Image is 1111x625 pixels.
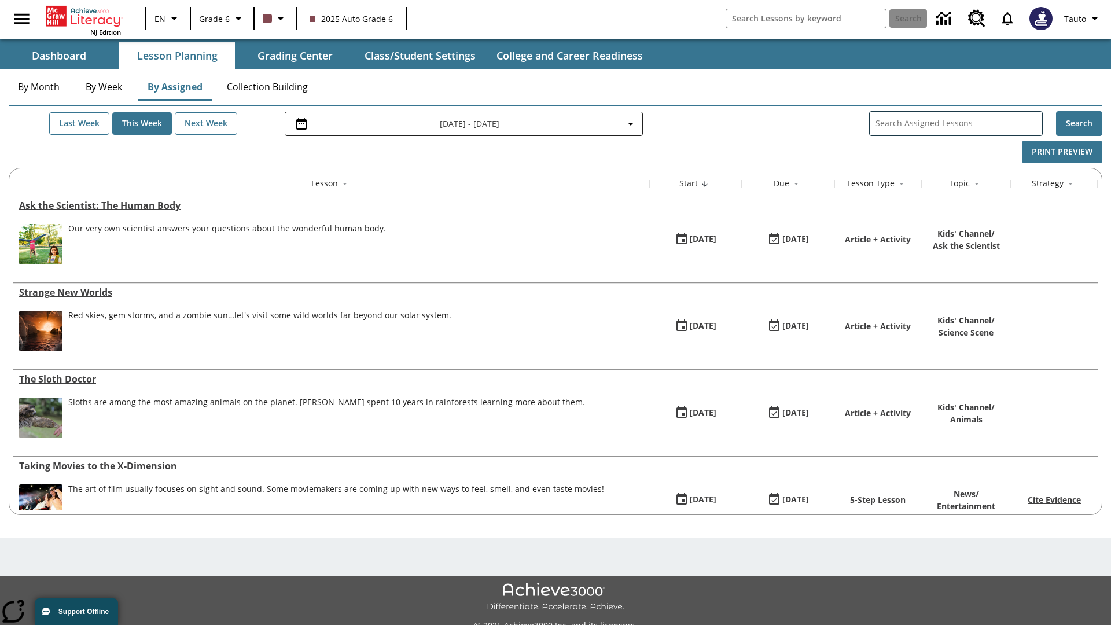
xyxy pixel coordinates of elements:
[19,199,643,212] a: Ask the Scientist: The Human Body, Lessons
[624,117,638,131] svg: Collapse Date Range Filter
[46,3,121,36] div: Home
[782,492,809,507] div: [DATE]
[1029,7,1053,30] img: Avatar
[149,8,186,29] button: Language: EN, Select a language
[68,398,585,407] div: Sloths are among the most amazing animals on the planet. [PERSON_NAME] spent 10 years in rainfore...
[68,398,585,438] div: Sloths are among the most amazing animals on the planet. Dr. Becky Cliffe spent 10 years in rainf...
[19,459,643,472] div: Taking Movies to the X-Dimension
[1060,8,1106,29] button: Profile/Settings
[68,484,604,494] p: The art of film usually focuses on sight and sound. Some moviemakers are coming up with new ways ...
[58,608,109,616] span: Support Offline
[311,178,338,189] div: Lesson
[1056,111,1102,136] button: Search
[763,315,813,337] button: 08/24/25: Last day the lesson can be accessed
[929,3,961,35] a: Data Center
[19,311,62,351] img: Artist's concept of what it would be like to stand on the surface of the exoplanet TRAPPIST-1
[961,3,992,34] a: Resource Center, Will open in new tab
[112,112,172,135] button: This Week
[690,406,716,420] div: [DATE]
[1032,178,1064,189] div: Strategy
[1064,13,1086,25] span: Tauto
[937,500,995,512] p: Entertainment
[949,178,970,189] div: Topic
[698,177,712,191] button: Sort
[782,319,809,333] div: [DATE]
[310,13,393,25] span: 2025 Auto Grade 6
[782,232,809,247] div: [DATE]
[679,178,698,189] div: Start
[1028,494,1081,505] a: Cite Evidence
[19,459,643,472] a: Taking Movies to the X-Dimension, Lessons
[19,373,643,385] div: The Sloth Doctor
[138,73,212,101] button: By Assigned
[75,73,133,101] button: By Week
[937,314,995,326] p: Kids' Channel /
[290,117,638,131] button: Select the date range menu item
[46,5,121,28] a: Home
[850,494,906,506] p: 5-Step Lesson
[19,199,643,212] div: Ask the Scientist: The Human Body
[763,489,813,511] button: 08/24/25: Last day the lesson can be accessed
[68,224,386,234] div: Our very own scientist answers your questions about the wonderful human body.
[895,177,908,191] button: Sort
[690,232,716,247] div: [DATE]
[1022,3,1060,34] button: Select a new avatar
[671,489,720,511] button: 08/18/25: First time the lesson was available
[5,2,39,36] button: Open side menu
[847,178,895,189] div: Lesson Type
[9,73,69,101] button: By Month
[154,13,165,25] span: EN
[68,484,604,525] div: The art of film usually focuses on sight and sound. Some moviemakers are coming up with new ways ...
[845,407,911,419] p: Article + Activity
[845,320,911,332] p: Article + Activity
[690,319,716,333] div: [DATE]
[19,224,62,264] img: Young girl doing a cartwheel
[175,112,237,135] button: Next Week
[763,402,813,424] button: 08/24/25: Last day the lesson can be accessed
[671,315,720,337] button: 08/24/25: First time the lesson was available
[19,484,62,525] img: Panel in front of the seats sprays water mist to the happy audience at a 4DX-equipped theater.
[782,406,809,420] div: [DATE]
[937,401,995,413] p: Kids' Channel /
[90,28,121,36] span: NJ Edition
[937,413,995,425] p: Animals
[933,227,1000,240] p: Kids' Channel /
[690,492,716,507] div: [DATE]
[19,398,62,438] img: juvenile sloth reaches out to human hand. Lush green forest background.
[726,9,886,28] input: search field
[970,177,984,191] button: Sort
[19,286,643,299] a: Strange New Worlds, Lessons
[218,73,317,101] button: Collection Building
[1,42,117,69] button: Dashboard
[789,177,803,191] button: Sort
[237,42,353,69] button: Grading Center
[845,233,911,245] p: Article + Activity
[937,326,995,339] p: Science Scene
[68,224,386,264] div: Our very own scientist answers your questions about the wonderful human body.
[440,117,499,130] span: [DATE] - [DATE]
[49,112,109,135] button: Last Week
[487,42,652,69] button: College and Career Readiness
[933,240,1000,252] p: Ask the Scientist
[19,373,643,385] a: The Sloth Doctor, Lessons
[1022,141,1102,163] button: Print Preview
[119,42,235,69] button: Lesson Planning
[355,42,485,69] button: Class/Student Settings
[1064,177,1077,191] button: Sort
[937,488,995,500] p: News /
[763,229,813,251] button: 08/24/25: Last day the lesson can be accessed
[68,311,451,321] div: Red skies, gem storms, and a zombie sun…let's visit some wild worlds far beyond our solar system.
[992,3,1022,34] a: Notifications
[194,8,250,29] button: Grade: Grade 6, Select a grade
[68,311,451,351] div: Red skies, gem storms, and a zombie sun…let's visit some wild worlds far beyond our solar system.
[774,178,789,189] div: Due
[338,177,352,191] button: Sort
[671,402,720,424] button: 08/24/25: First time the lesson was available
[875,115,1042,132] input: Search Assigned Lessons
[487,583,624,612] img: Achieve3000 Differentiate Accelerate Achieve
[671,229,720,251] button: 08/24/25: First time the lesson was available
